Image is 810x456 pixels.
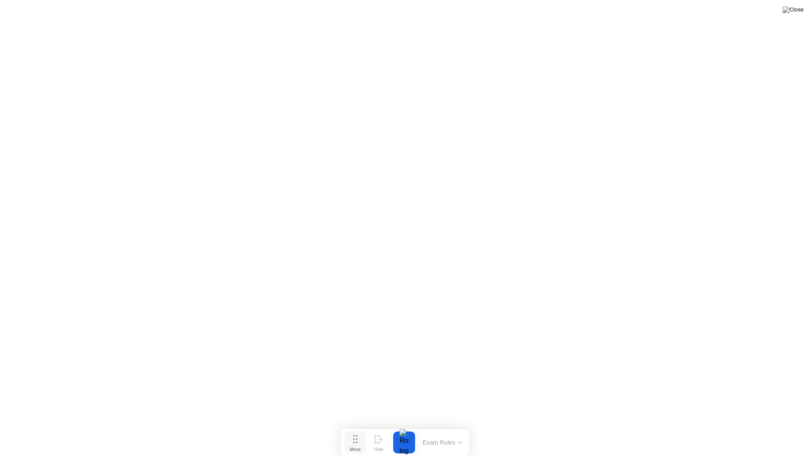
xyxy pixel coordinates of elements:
button: Hide [368,432,390,453]
button: Exam Rules [420,439,465,446]
img: Close [783,6,804,13]
div: Move [350,447,361,452]
div: Hide [374,447,383,452]
button: Move [344,432,366,453]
